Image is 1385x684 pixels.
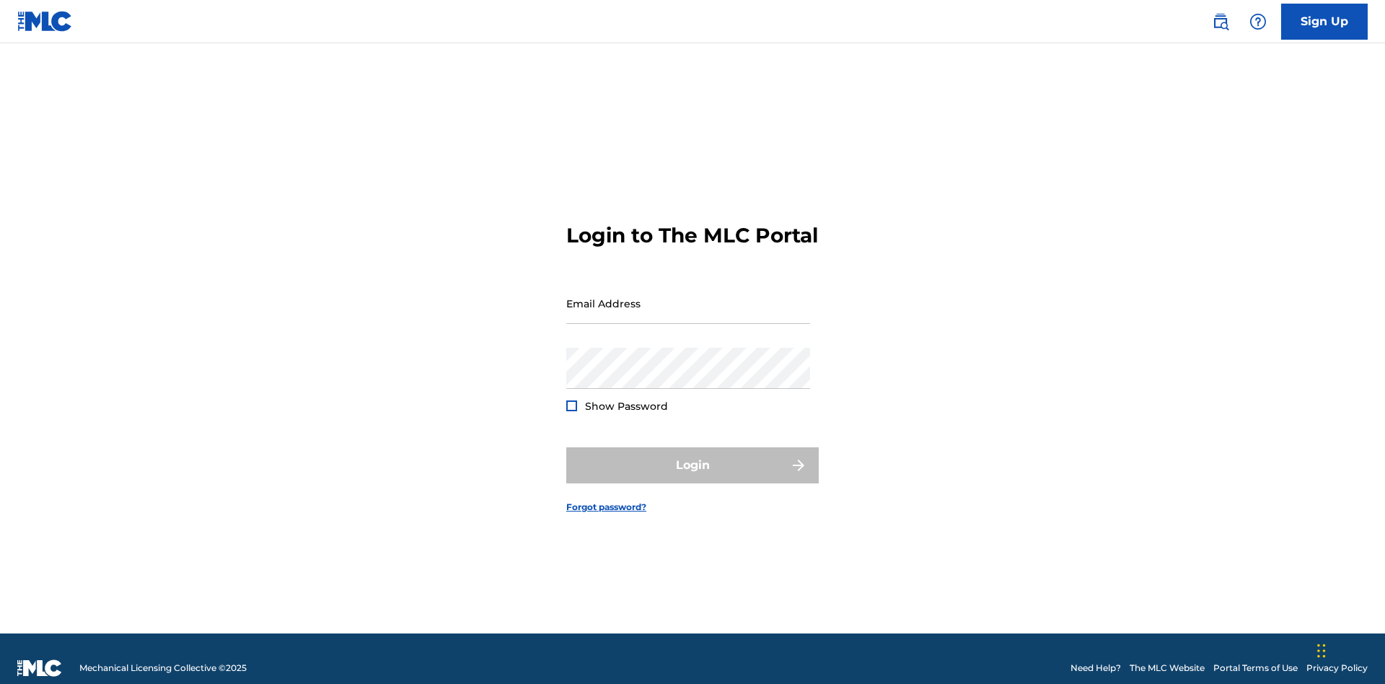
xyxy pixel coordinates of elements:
[1313,615,1385,684] iframe: Chat Widget
[1249,13,1267,30] img: help
[1130,662,1205,675] a: The MLC Website
[1070,662,1121,675] a: Need Help?
[79,662,247,675] span: Mechanical Licensing Collective © 2025
[1306,662,1368,675] a: Privacy Policy
[566,501,646,514] a: Forgot password?
[17,11,73,32] img: MLC Logo
[1244,7,1272,36] div: Help
[1213,662,1298,675] a: Portal Terms of Use
[17,659,62,677] img: logo
[566,223,818,248] h3: Login to The MLC Portal
[1212,13,1229,30] img: search
[1317,629,1326,672] div: Drag
[1281,4,1368,40] a: Sign Up
[585,400,668,413] span: Show Password
[1206,7,1235,36] a: Public Search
